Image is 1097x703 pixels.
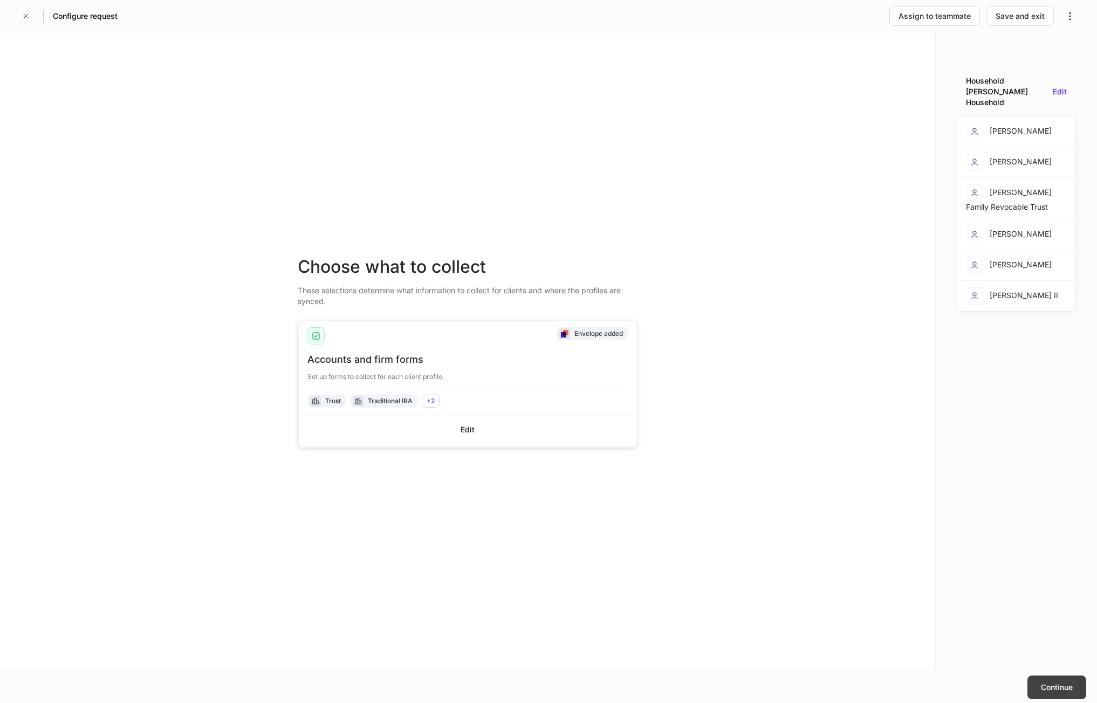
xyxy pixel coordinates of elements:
[966,154,1052,171] div: [PERSON_NAME]
[298,255,637,279] div: Choose what to collect
[966,184,1067,212] div: [PERSON_NAME] Family Revocable Trust
[325,396,341,406] div: Trust
[461,424,475,435] div: Edit
[966,226,1052,243] div: [PERSON_NAME]
[1053,86,1067,98] button: Edit
[574,328,623,339] div: Envelope added
[966,75,1048,108] div: Household [PERSON_NAME] Household
[889,6,980,26] button: Assign to teammate
[307,353,628,366] div: Accounts and firm forms
[1041,682,1073,693] div: Continue
[298,279,637,307] div: These selections determine what information to collect for clients and where the profiles are syn...
[427,397,435,405] span: + 2
[368,396,413,406] div: Traditional IRA
[307,421,628,438] button: Edit
[966,287,1058,305] div: [PERSON_NAME] II
[966,257,1052,274] div: [PERSON_NAME]
[966,123,1052,140] div: [PERSON_NAME]
[986,6,1054,26] button: Save and exit
[996,11,1045,22] div: Save and exit
[899,11,971,22] div: Assign to teammate
[53,11,118,22] h5: Configure request
[307,366,628,381] div: Set up forms to collect for each client profile.
[1027,676,1086,699] button: Continue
